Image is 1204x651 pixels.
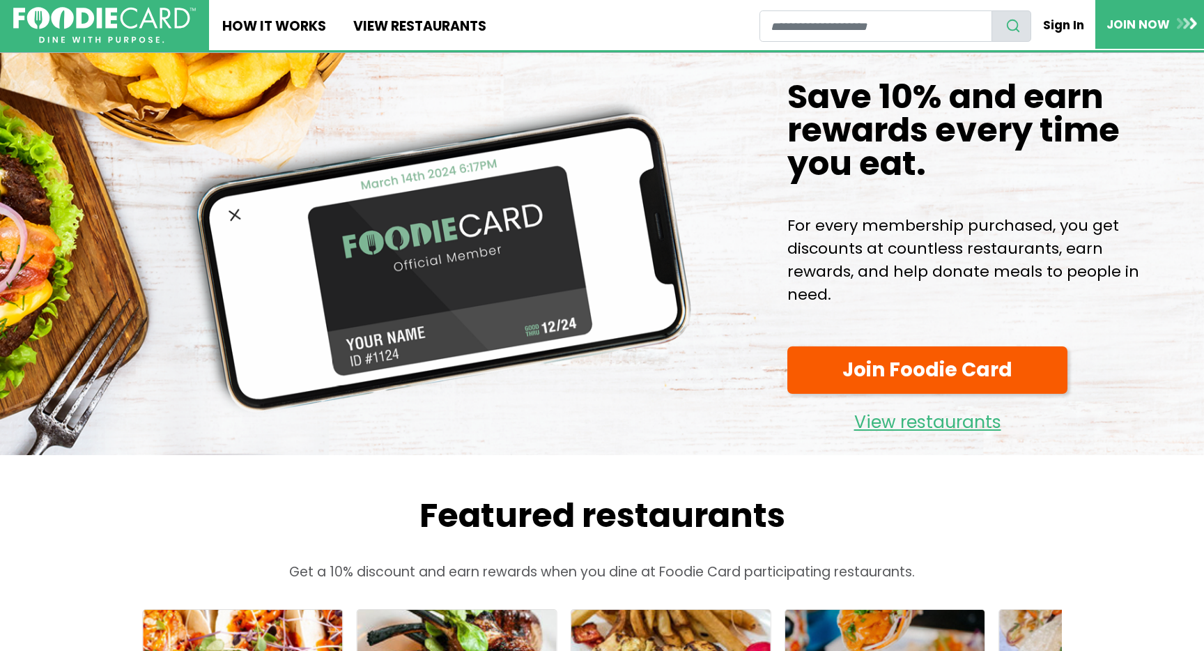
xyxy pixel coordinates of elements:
[787,346,1067,395] a: Join Foodie Card
[114,562,1090,583] p: Get a 10% discount and earn rewards when you dine at Foodie Card participating restaurants.
[787,401,1067,436] a: View restaurants
[13,7,196,44] img: FoodieCard; Eat, Drink, Save, Donate
[787,214,1159,306] p: For every membership purchased, you get discounts at countless restaurants, earn rewards, and hel...
[787,80,1159,181] h1: Save 10% and earn rewards every time you eat.
[991,10,1032,42] button: search
[759,10,991,42] input: restaurant search
[114,496,1090,536] h2: Featured restaurants
[1031,10,1095,40] a: Sign In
